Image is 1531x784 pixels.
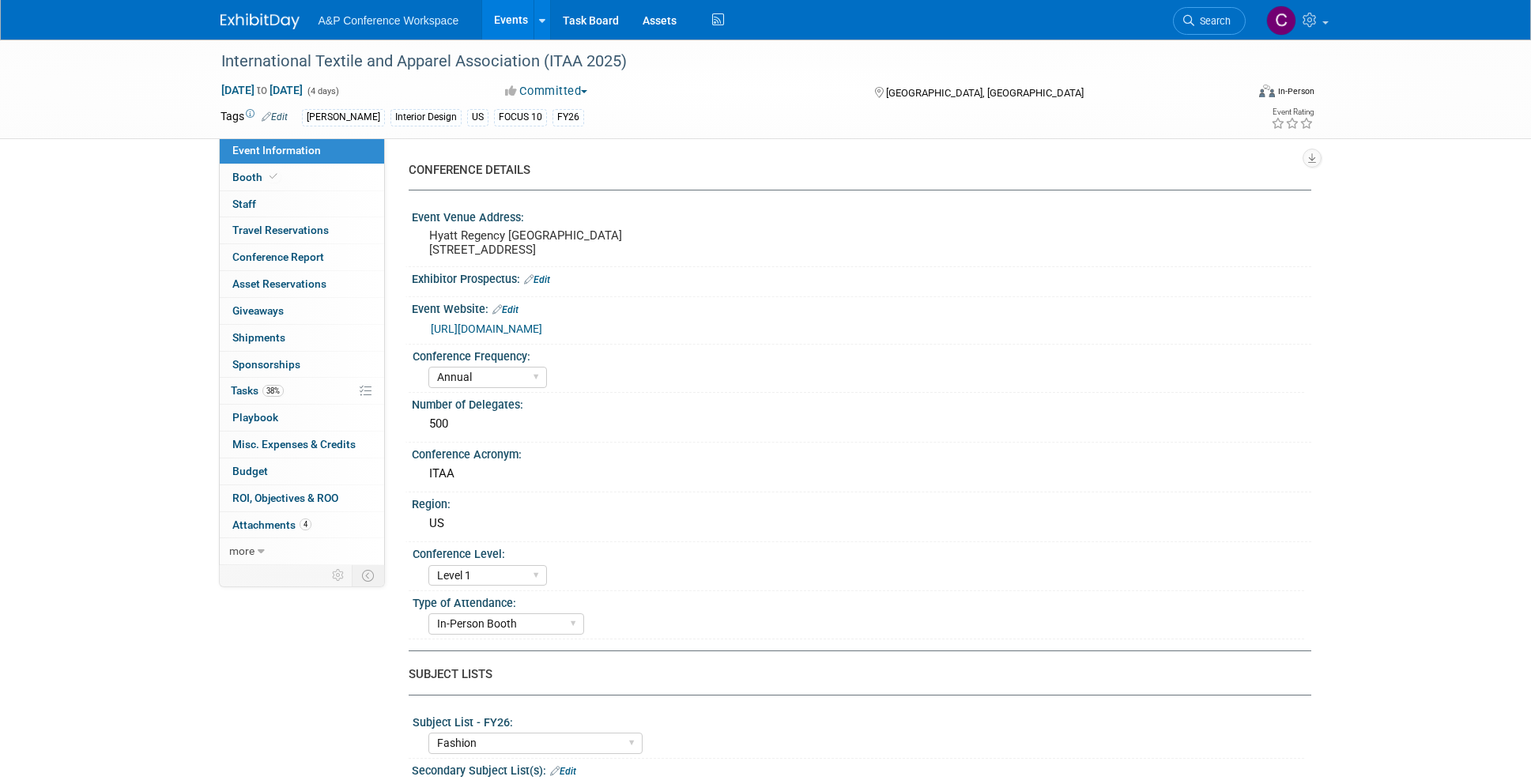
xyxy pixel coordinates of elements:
[1173,7,1246,35] a: Search
[412,492,1311,512] div: Region:
[216,47,1222,76] div: International Textile and Apparel Association (ITAA 2025)
[220,432,384,458] a: Misc. Expenses & Credits
[524,274,550,285] a: Edit
[220,405,384,431] a: Playbook
[232,304,284,317] span: Giveaways
[352,565,384,586] td: Toggle Event Tabs
[262,385,284,397] span: 38%
[232,144,321,156] span: Event Information
[232,358,300,371] span: Sponsorships
[412,267,1311,288] div: Exhibitor Prospectus:
[1259,85,1275,97] img: Format-Inperson.png
[220,138,384,164] a: Event Information
[412,297,1311,318] div: Event Website:
[492,304,519,315] a: Edit
[220,298,384,324] a: Giveaways
[1277,85,1314,97] div: In-Person
[220,458,384,484] a: Budget
[552,109,584,126] div: FY26
[231,384,284,397] span: Tasks
[413,542,1304,562] div: Conference Level:
[424,412,1299,436] div: 500
[1152,82,1315,106] div: Event Format
[232,465,268,477] span: Budget
[412,393,1311,413] div: Number of Delegates:
[232,518,311,531] span: Attachments
[412,443,1311,462] div: Conference Acronym:
[550,766,576,777] a: Edit
[429,228,769,257] pre: Hyatt Regency [GEOGRAPHIC_DATA] [STREET_ADDRESS]
[424,462,1299,486] div: ITAA
[232,171,281,183] span: Booth
[220,271,384,297] a: Asset Reservations
[232,251,324,263] span: Conference Report
[220,244,384,270] a: Conference Report
[232,492,338,504] span: ROI, Objectives & ROO
[220,485,384,511] a: ROI, Objectives & ROO
[409,666,1299,683] div: SUBJECT LISTS
[325,565,353,586] td: Personalize Event Tab Strip
[220,378,384,404] a: Tasks38%
[220,217,384,243] a: Travel Reservations
[229,545,255,557] span: more
[220,191,384,217] a: Staff
[1194,15,1231,27] span: Search
[232,331,285,344] span: Shipments
[431,322,542,335] a: [URL][DOMAIN_NAME]
[1271,108,1314,116] div: Event Rating
[232,224,329,236] span: Travel Reservations
[255,84,270,96] span: to
[319,14,459,27] span: A&P Conference Workspace
[232,411,278,424] span: Playbook
[412,205,1311,225] div: Event Venue Address:
[302,109,385,126] div: [PERSON_NAME]
[413,345,1304,364] div: Conference Frequency:
[220,538,384,564] a: more
[1266,6,1296,36] img: Christine Ritchlin
[424,511,1299,536] div: US
[409,162,1299,179] div: CONFERENCE DETAILS
[220,352,384,378] a: Sponsorships
[413,591,1304,611] div: Type of Attendance:
[232,438,356,450] span: Misc. Expenses & Credits
[221,108,288,126] td: Tags
[221,83,304,97] span: [DATE] [DATE]
[412,759,1311,779] div: Secondary Subject List(s):
[306,86,339,96] span: (4 days)
[886,87,1084,99] span: [GEOGRAPHIC_DATA], [GEOGRAPHIC_DATA]
[500,83,594,100] button: Committed
[270,172,277,181] i: Booth reservation complete
[220,164,384,190] a: Booth
[467,109,488,126] div: US
[300,518,311,530] span: 4
[413,710,1304,730] div: Subject List - FY26:
[494,109,547,126] div: FOCUS 10
[220,325,384,351] a: Shipments
[390,109,462,126] div: Interior Design
[220,512,384,538] a: Attachments4
[232,198,256,210] span: Staff
[262,111,288,122] a: Edit
[232,277,326,290] span: Asset Reservations
[221,13,300,29] img: ExhibitDay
